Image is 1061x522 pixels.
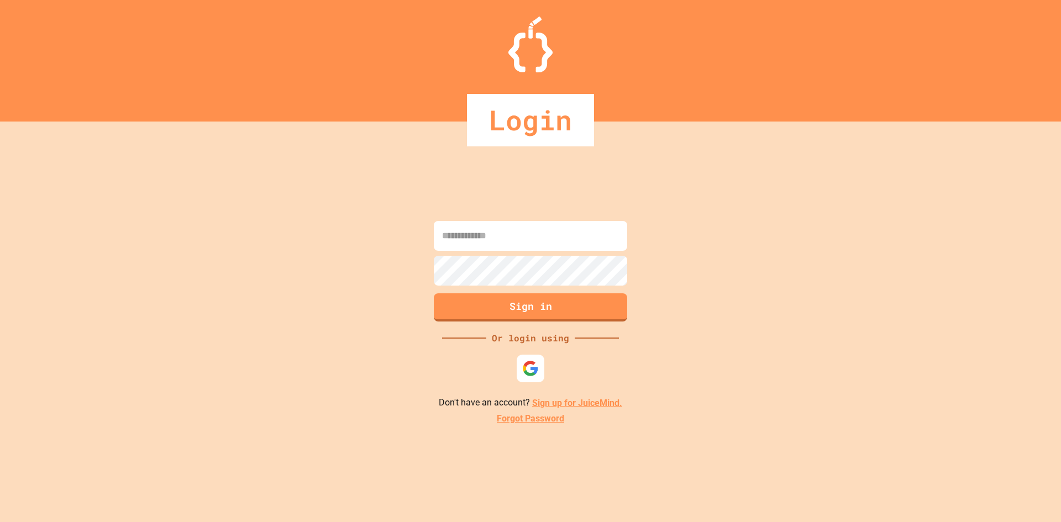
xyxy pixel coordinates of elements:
div: Or login using [486,331,575,345]
img: Logo.svg [508,17,553,72]
div: Login [467,94,594,146]
a: Forgot Password [497,412,564,425]
a: Sign up for JuiceMind. [532,397,622,408]
img: google-icon.svg [522,360,539,377]
p: Don't have an account? [439,396,622,410]
button: Sign in [434,293,627,321]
